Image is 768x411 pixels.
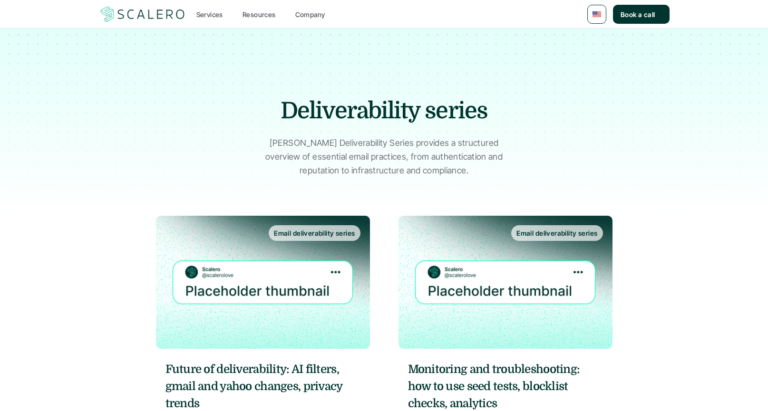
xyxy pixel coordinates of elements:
[516,228,597,238] p: Email deliverability series
[265,136,503,177] p: [PERSON_NAME] Deliverability Series provides a structured overview of essential email practices, ...
[196,10,223,19] p: Services
[295,10,325,19] p: Company
[99,5,186,23] img: Scalero company logotype
[613,5,670,24] a: Book a call
[218,95,551,127] h1: Deliverability series
[621,10,655,19] p: Book a call
[399,216,612,349] a: Email deliverability series
[99,6,186,23] a: Scalero company logotype
[156,216,370,349] a: Email deliverability series
[274,228,355,238] p: Email deliverability series
[243,10,276,19] p: Resources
